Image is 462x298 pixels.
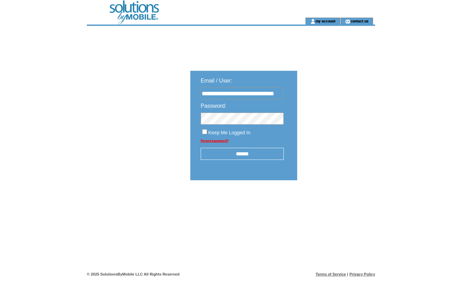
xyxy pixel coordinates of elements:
[347,272,348,276] span: |
[310,19,315,24] img: account_icon.gif
[315,19,335,23] a: my account
[345,19,350,24] img: contact_us_icon.gif
[208,130,250,135] span: Keep Me Logged In
[201,139,229,143] a: Forgot password?
[316,272,346,276] a: Terms of Service
[349,272,375,276] a: Privacy Policy
[201,78,232,84] span: Email / User:
[350,19,369,23] a: contact us
[201,103,227,109] span: Password:
[317,198,352,206] img: transparent.png
[87,272,180,276] span: © 2025 SolutionsByMobile LLC All Rights Reserved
